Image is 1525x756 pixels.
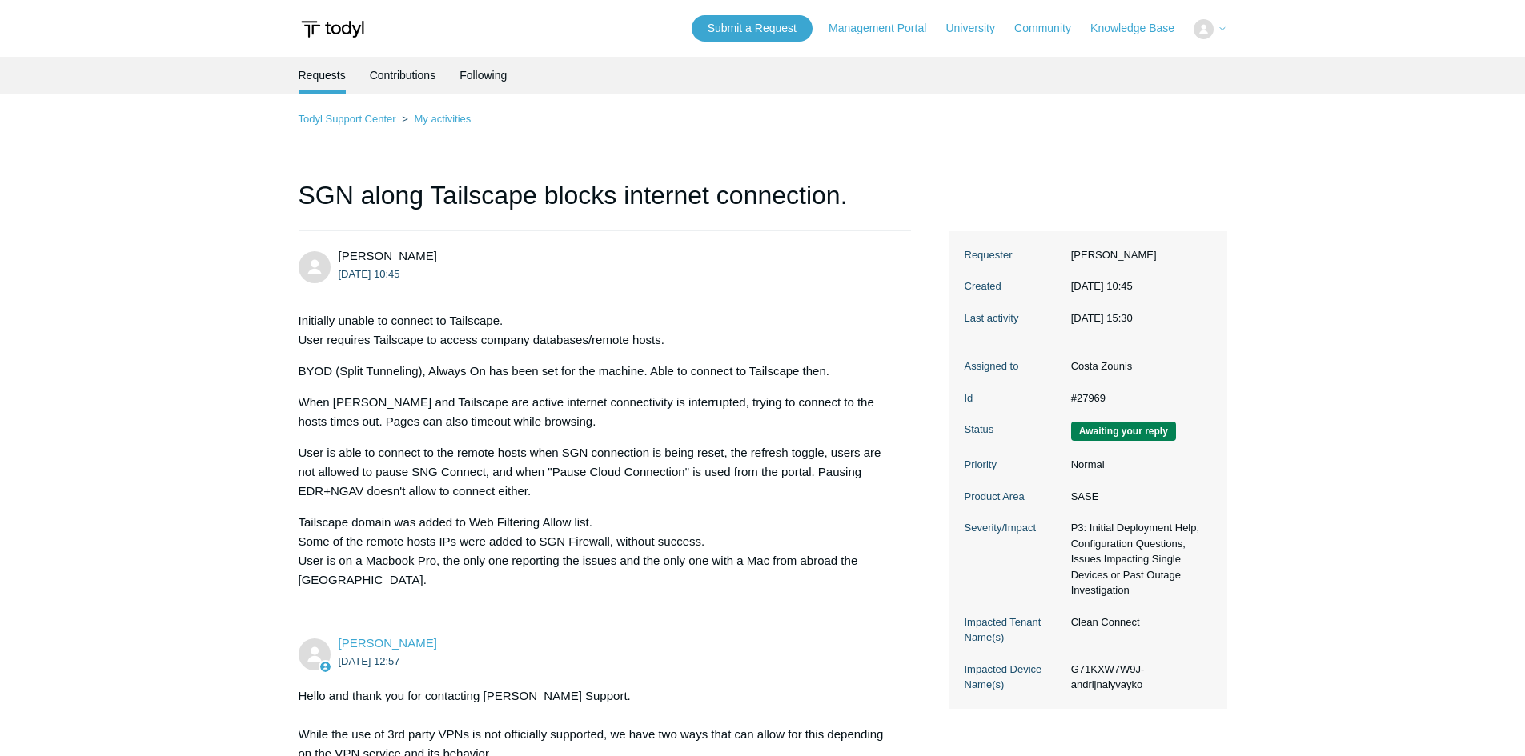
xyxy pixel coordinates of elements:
[299,57,346,94] li: Requests
[965,358,1063,374] dt: Assigned to
[339,636,437,650] a: [PERSON_NAME]
[339,636,437,650] span: Kris Haire
[299,176,912,231] h1: SGN along Tailscape blocks internet connection.
[1063,489,1211,505] dd: SASE
[1063,247,1211,263] dd: [PERSON_NAME]
[1063,614,1211,630] dd: Clean Connect
[299,14,367,44] img: Todyl Support Center Help Center home page
[965,489,1063,505] dt: Product Area
[1071,422,1176,441] span: We are waiting for you to respond
[965,520,1063,536] dt: Severity/Impact
[299,113,399,125] li: Todyl Support Center
[339,268,400,280] time: 2025-09-08T10:45:06Z
[965,662,1063,693] dt: Impacted Device Name(s)
[1063,390,1211,406] dd: #27969
[965,278,1063,294] dt: Created
[1063,457,1211,473] dd: Normal
[965,310,1063,326] dt: Last activity
[299,513,896,590] p: Tailscape domain was added to Web Filtering Allow list. Some of the remote hosts IPs were added t...
[370,57,436,94] a: Contributions
[299,113,396,125] a: Todyl Support Center
[965,457,1063,473] dt: Priority
[414,113,471,125] a: My activities
[965,247,1063,263] dt: Requester
[1090,20,1190,37] a: Knowledge Base
[1063,520,1211,598] dd: P3: Initial Deployment Help, Configuration Questions, Issues Impacting Single Devices or Past Out...
[399,113,471,125] li: My activities
[1071,312,1133,324] time: 2025-09-26T15:30:42+00:00
[965,390,1063,406] dt: Id
[1063,662,1211,693] dd: G71KXW7W9J-andrijnalyvayko
[299,311,896,350] p: Initially unable to connect to Tailscape. User requires Tailscape to access company databases/rem...
[299,362,896,381] p: BYOD (Split Tunneling), Always On has been set for the machine. Able to connect to Tailscape then.
[299,393,896,431] p: When [PERSON_NAME] and Tailscape are active internet connectivity is interrupted, trying to conne...
[1071,280,1133,292] time: 2025-09-08T10:45:06+00:00
[1014,20,1087,37] a: Community
[945,20,1010,37] a: University
[299,443,896,501] p: User is able to connect to the remote hosts when SGN connection is being reset, the refresh toggl...
[965,614,1063,646] dt: Impacted Tenant Name(s)
[339,249,437,262] span: Daniel Aleman
[692,15,813,42] a: Submit a Request
[1063,358,1211,374] dd: Costa Zounis
[339,655,400,667] time: 2025-09-08T12:57:34Z
[460,57,507,94] a: Following
[829,20,942,37] a: Management Portal
[965,422,1063,438] dt: Status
